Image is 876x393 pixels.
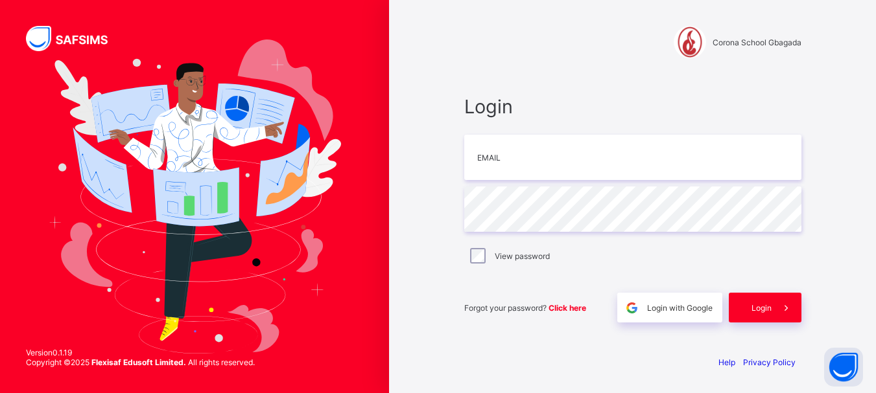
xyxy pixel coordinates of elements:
[495,251,550,261] label: View password
[26,26,123,51] img: SAFSIMS Logo
[48,39,341,354] img: Hero Image
[713,38,801,47] span: Corona School Gbagada
[624,300,639,315] img: google.396cfc9801f0270233282035f929180a.svg
[718,357,735,367] a: Help
[752,303,772,313] span: Login
[464,95,801,118] span: Login
[26,348,255,357] span: Version 0.1.19
[26,357,255,367] span: Copyright © 2025 All rights reserved.
[824,348,863,387] button: Open asap
[549,303,586,313] a: Click here
[743,357,796,367] a: Privacy Policy
[464,303,586,313] span: Forgot your password?
[91,357,186,367] strong: Flexisaf Edusoft Limited.
[647,303,713,313] span: Login with Google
